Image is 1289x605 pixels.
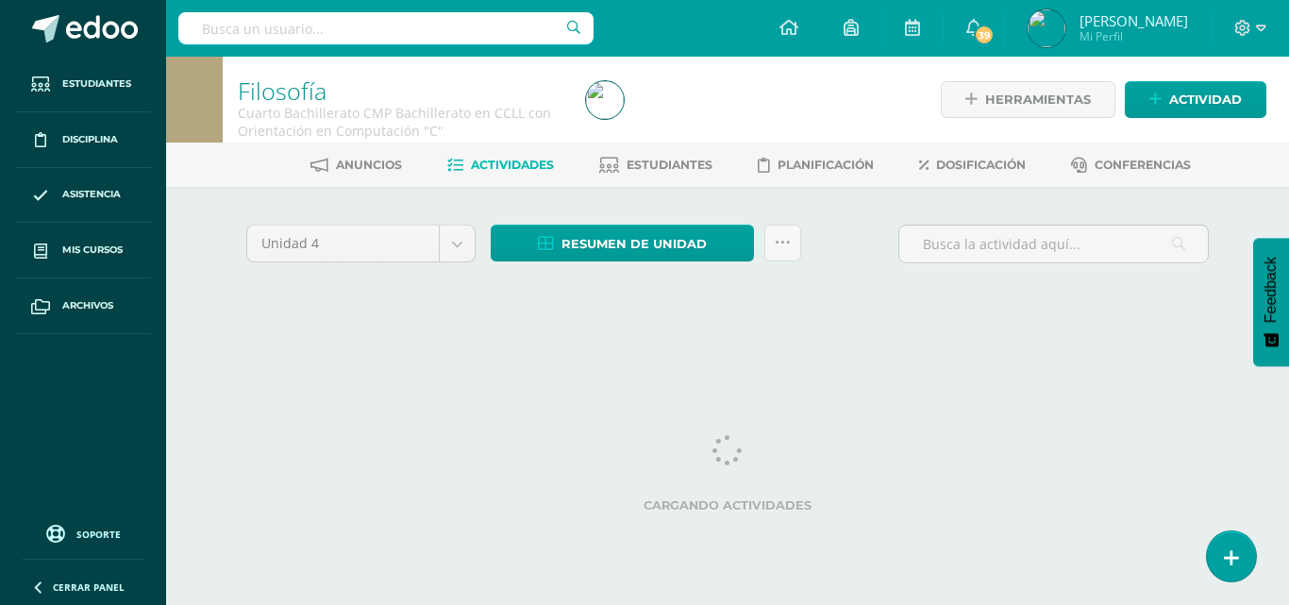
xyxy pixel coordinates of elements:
span: Cerrar panel [53,580,125,594]
span: Disciplina [62,132,118,147]
div: Cuarto Bachillerato CMP Bachillerato en CCLL con Orientación en Computación 'C' [238,104,563,140]
span: Mi Perfil [1080,28,1188,44]
a: Planificación [758,150,874,180]
span: Estudiantes [627,158,712,172]
a: Actividad [1125,81,1266,118]
span: Dosificación [936,158,1026,172]
a: Actividades [447,150,554,180]
span: Actividad [1169,82,1242,117]
a: Dosificación [919,150,1026,180]
input: Busca un usuario... [178,12,594,44]
span: Mis cursos [62,243,123,258]
a: Anuncios [310,150,402,180]
a: Disciplina [15,112,151,168]
span: Actividades [471,158,554,172]
a: Estudiantes [15,57,151,112]
button: Feedback - Mostrar encuesta [1253,238,1289,366]
a: Soporte [23,520,143,546]
a: Archivos [15,278,151,334]
label: Cargando actividades [246,498,1209,513]
a: Conferencias [1071,150,1191,180]
span: 39 [974,25,995,45]
span: Herramientas [985,82,1091,117]
img: 529e95d8c70de02c88ecaef2f0471237.png [586,81,624,119]
span: Conferencias [1095,158,1191,172]
a: Resumen de unidad [491,225,754,261]
a: Estudiantes [599,150,712,180]
span: Resumen de unidad [561,227,707,261]
a: Mis cursos [15,223,151,278]
span: [PERSON_NAME] [1080,11,1188,30]
span: Asistencia [62,187,121,202]
span: Unidad 4 [261,226,425,261]
span: Anuncios [336,158,402,172]
input: Busca la actividad aquí... [899,226,1208,262]
h1: Filosofía [238,77,563,104]
span: Soporte [76,528,121,541]
a: Filosofía [238,75,326,107]
span: Feedback [1263,257,1280,323]
span: Planificación [778,158,874,172]
span: Estudiantes [62,76,131,92]
a: Asistencia [15,168,151,224]
a: Unidad 4 [247,226,475,261]
a: Herramientas [941,81,1115,118]
img: 529e95d8c70de02c88ecaef2f0471237.png [1028,9,1065,47]
span: Archivos [62,298,113,313]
